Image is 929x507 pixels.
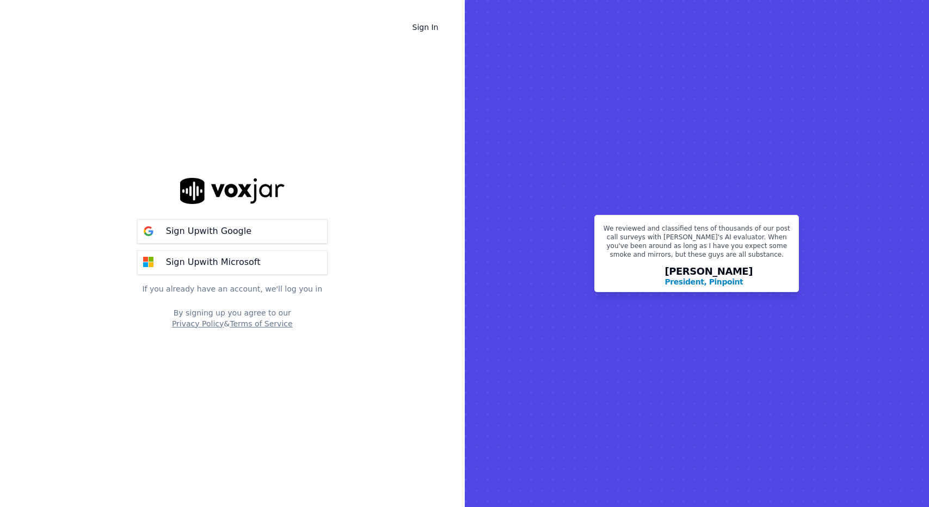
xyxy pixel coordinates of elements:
p: Sign Up with Google [166,225,251,238]
button: Terms of Service [230,318,292,329]
p: If you already have an account, we'll log you in [137,283,328,294]
button: Privacy Policy [172,318,224,329]
a: Sign In [404,17,447,37]
button: Sign Upwith Google [137,219,328,244]
div: By signing up you agree to our & [137,307,328,329]
img: microsoft Sign Up button [138,251,159,273]
p: We reviewed and classified tens of thousands of our post call surveys with [PERSON_NAME]'s AI eva... [601,224,792,263]
p: Sign Up with Microsoft [166,256,261,269]
div: [PERSON_NAME] [665,267,753,287]
img: logo [180,178,285,203]
img: google Sign Up button [138,220,159,242]
p: President, Pinpoint [665,276,743,287]
button: Sign Upwith Microsoft [137,250,328,275]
